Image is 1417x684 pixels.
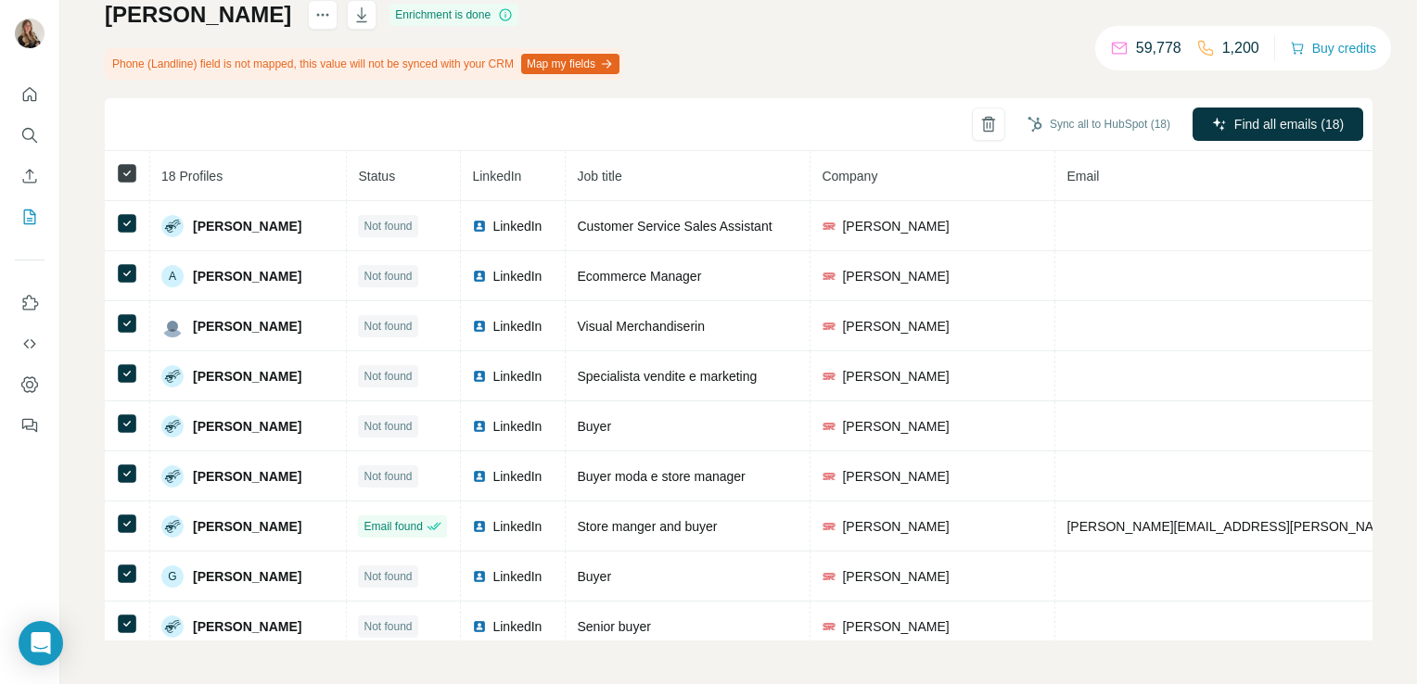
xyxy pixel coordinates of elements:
[358,169,395,184] span: Status
[472,419,487,434] img: LinkedIn logo
[822,419,836,434] img: company-logo
[364,618,412,635] span: Not found
[193,367,301,386] span: [PERSON_NAME]
[389,4,518,26] div: Enrichment is done
[492,267,542,285] span: LinkedIn
[161,365,184,387] img: Avatar
[577,169,621,184] span: Job title
[577,269,701,284] span: Ecommerce Manager
[492,517,542,536] span: LinkedIn
[161,215,184,237] img: Avatar
[472,169,521,184] span: LinkedIn
[842,317,949,336] span: [PERSON_NAME]
[472,469,487,484] img: LinkedIn logo
[842,417,949,436] span: [PERSON_NAME]
[492,317,542,336] span: LinkedIn
[842,567,949,586] span: [PERSON_NAME]
[842,267,949,285] span: [PERSON_NAME]
[15,368,45,401] button: Dashboard
[15,286,45,320] button: Use Surfe on LinkedIn
[577,219,772,234] span: Customer Service Sales Assistant
[472,219,487,234] img: LinkedIn logo
[1290,35,1376,61] button: Buy credits
[577,419,611,434] span: Buyer
[822,369,836,384] img: company-logo
[822,319,836,334] img: company-logo
[472,319,487,334] img: LinkedIn logo
[842,517,949,536] span: [PERSON_NAME]
[161,465,184,488] img: Avatar
[1066,169,1099,184] span: Email
[822,269,836,284] img: company-logo
[577,469,745,484] span: Buyer moda e store manager
[364,218,412,234] span: Not found
[161,615,184,638] img: Avatar
[822,219,836,234] img: company-logo
[842,367,949,386] span: [PERSON_NAME]
[193,467,301,486] span: [PERSON_NAME]
[161,515,184,538] img: Avatar
[472,569,487,584] img: LinkedIn logo
[472,619,487,634] img: LinkedIn logo
[15,19,45,48] img: Avatar
[15,159,45,193] button: Enrich CSV
[822,169,877,184] span: Company
[577,619,650,634] span: Senior buyer
[577,569,611,584] span: Buyer
[193,217,301,235] span: [PERSON_NAME]
[15,200,45,234] button: My lists
[105,48,623,80] div: Phone (Landline) field is not mapped, this value will not be synced with your CRM
[492,467,542,486] span: LinkedIn
[161,265,184,287] div: A
[15,78,45,111] button: Quick start
[364,468,412,485] span: Not found
[1234,115,1344,133] span: Find all emails (18)
[161,315,184,337] img: Avatar
[521,54,619,74] button: Map my fields
[822,619,836,634] img: company-logo
[193,417,301,436] span: [PERSON_NAME]
[193,267,301,285] span: [PERSON_NAME]
[1193,108,1363,141] button: Find all emails (18)
[472,269,487,284] img: LinkedIn logo
[492,567,542,586] span: LinkedIn
[15,409,45,442] button: Feedback
[577,319,704,334] span: Visual Merchandiserin
[364,318,412,335] span: Not found
[364,418,412,435] span: Not found
[193,517,301,536] span: [PERSON_NAME]
[15,327,45,361] button: Use Surfe API
[1136,37,1181,59] p: 59,778
[161,565,184,588] div: G
[1222,37,1259,59] p: 1,200
[492,217,542,235] span: LinkedIn
[161,415,184,437] img: Avatar
[1015,110,1183,138] button: Sync all to HubSpot (18)
[842,467,949,486] span: [PERSON_NAME]
[822,519,836,534] img: company-logo
[472,519,487,534] img: LinkedIn logo
[15,119,45,152] button: Search
[364,268,412,285] span: Not found
[822,569,836,584] img: company-logo
[842,617,949,636] span: [PERSON_NAME]
[472,369,487,384] img: LinkedIn logo
[193,617,301,636] span: [PERSON_NAME]
[492,617,542,636] span: LinkedIn
[364,568,412,585] span: Not found
[842,217,949,235] span: [PERSON_NAME]
[492,367,542,386] span: LinkedIn
[19,621,63,665] div: Open Intercom Messenger
[364,518,422,535] span: Email found
[492,417,542,436] span: LinkedIn
[161,169,223,184] span: 18 Profiles
[577,519,717,534] span: Store manger and buyer
[193,317,301,336] span: [PERSON_NAME]
[577,369,757,384] span: Specialista vendite e marketing
[822,469,836,484] img: company-logo
[364,368,412,385] span: Not found
[193,567,301,586] span: [PERSON_NAME]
